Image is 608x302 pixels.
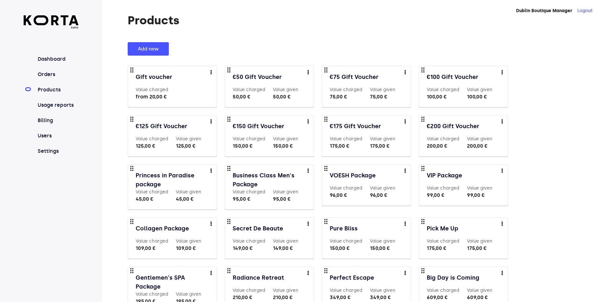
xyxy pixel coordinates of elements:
[273,294,298,301] div: 210,00 €
[330,142,362,150] div: 175,00 €
[233,87,265,92] label: Value charged
[370,238,395,244] label: Value given
[330,93,362,101] div: 75,00 €
[427,73,501,81] a: €100 Gift Voucher
[136,136,168,142] label: Value charged
[427,224,501,233] a: Pick Me Up
[516,8,572,13] strong: Dublin Boutique Manager
[273,288,298,293] label: Value given
[210,119,212,123] img: more
[273,93,298,101] div: 50,00 €
[210,70,212,74] img: more
[302,115,314,127] button: more
[136,73,210,81] a: Gift voucher
[36,117,79,124] a: Billing
[467,93,492,101] div: 100,00 €
[136,195,168,203] div: 45,00 €
[24,15,79,30] a: beta
[467,185,492,191] label: Value given
[205,115,217,127] button: more
[496,218,508,229] button: more
[427,122,501,131] a: €200 Gift Voucher
[136,238,168,244] label: Value charged
[302,267,314,278] button: more
[302,66,314,78] button: more
[273,87,298,92] label: Value given
[322,267,330,275] span: drag_indicator
[577,8,593,14] button: Logout
[136,93,168,101] div: from 20,00 €
[501,221,503,226] img: more
[233,142,265,150] div: 150,00 €
[330,122,404,131] a: €175 Gift Voucher
[501,168,503,173] img: more
[176,244,201,252] div: 109,00 €
[322,165,330,172] span: drag_indicator
[233,189,265,195] label: Value charged
[36,86,79,94] a: Products
[467,136,492,142] label: Value given
[233,244,265,252] div: 149,00 €
[176,189,201,195] label: Value given
[138,45,159,53] span: Add new
[330,185,362,191] label: Value charged
[128,267,136,275] span: drag_indicator
[427,273,501,282] a: Big Day is Coming
[501,271,503,275] img: more
[399,115,411,127] button: more
[427,185,459,191] label: Value charged
[419,66,427,74] span: drag_indicator
[427,238,459,244] label: Value charged
[233,122,307,131] a: €150 Gift Voucher
[370,136,395,142] label: Value given
[322,115,330,123] span: drag_indicator
[330,294,362,301] div: 349,00 €
[136,171,210,189] a: Princess in Paradise package
[136,273,210,291] a: Gentlemen's SPA Package
[427,288,459,293] label: Value charged
[322,66,330,74] span: drag_indicator
[128,42,169,56] button: Add new
[496,66,508,78] button: more
[233,93,265,101] div: 50,00 €
[399,66,411,78] button: more
[404,271,406,275] img: more
[330,273,404,282] a: Perfect Escape
[427,294,459,301] div: 609,00 €
[302,218,314,229] button: more
[210,221,212,226] img: more
[128,115,136,123] span: drag_indicator
[210,168,212,173] img: more
[370,191,395,199] div: 96,00 €
[404,168,406,173] img: more
[273,142,298,150] div: 150,00 €
[24,25,79,30] span: beta
[399,267,411,278] button: more
[419,267,427,275] span: drag_indicator
[36,147,79,155] a: Settings
[399,218,411,229] button: more
[370,185,395,191] label: Value given
[330,224,404,233] a: Pure Bliss
[370,244,395,252] div: 150,00 €
[404,221,406,226] img: more
[233,238,265,244] label: Value charged
[225,267,233,275] span: drag_indicator
[233,195,265,203] div: 95,00 €
[273,189,298,195] label: Value given
[404,70,406,74] img: more
[399,165,411,176] button: more
[330,288,362,293] label: Value charged
[205,267,217,278] button: more
[467,142,492,150] div: 200,00 €
[225,115,233,123] span: drag_indicator
[322,218,330,225] span: drag_indicator
[467,191,492,199] div: 99,00 €
[330,73,404,81] a: €75 Gift Voucher
[128,165,136,172] span: drag_indicator
[427,191,459,199] div: 99,00 €
[176,238,201,244] label: Value given
[136,122,210,131] a: €125 Gift Voucher
[136,244,168,252] div: 109,00 €
[427,171,501,180] a: VIP Package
